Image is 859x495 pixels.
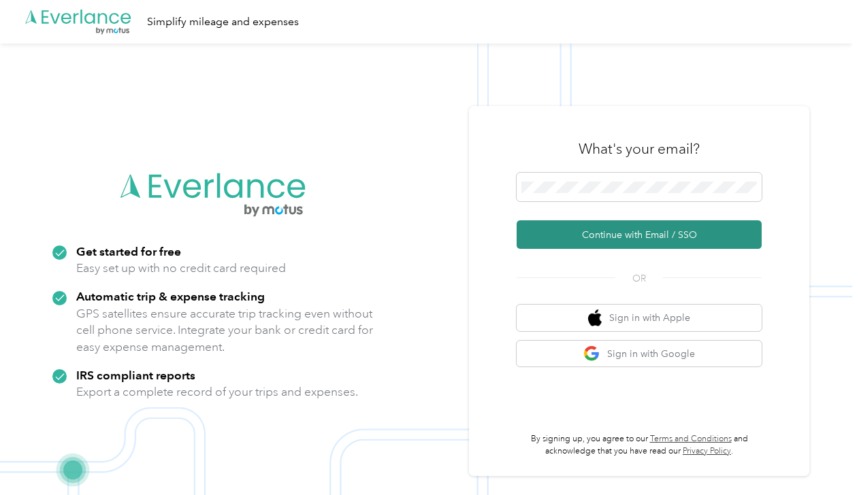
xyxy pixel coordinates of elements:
[517,341,762,367] button: google logoSign in with Google
[615,271,663,286] span: OR
[588,309,602,326] img: apple logo
[517,433,762,457] p: By signing up, you agree to our and acknowledge that you have read our .
[683,446,731,456] a: Privacy Policy
[517,220,762,249] button: Continue with Email / SSO
[76,305,374,356] p: GPS satellites ensure accurate trip tracking even without cell phone service. Integrate your bank...
[579,139,700,158] h3: What's your email?
[76,383,358,400] p: Export a complete record of your trips and expenses.
[76,260,286,277] p: Easy set up with no credit card required
[76,368,195,382] strong: IRS compliant reports
[517,305,762,331] button: apple logoSign in with Apple
[583,345,600,362] img: google logo
[650,434,732,444] a: Terms and Conditions
[76,289,265,303] strong: Automatic trip & expense tracking
[76,244,181,258] strong: Get started for free
[147,14,299,31] div: Simplify mileage and expenses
